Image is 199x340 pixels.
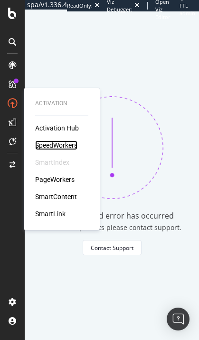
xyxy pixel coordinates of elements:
div: Contact Support [91,244,133,252]
button: Contact Support [83,240,142,255]
a: SmartLink [35,209,66,219]
div: An unexpected error has occurred [50,210,174,221]
a: Activation Hub [35,123,79,133]
a: PageWorkers [35,175,75,184]
div: ReadOnly: [67,2,93,10]
a: SpeedWorkers [35,140,77,150]
span: FTL admin [180,2,195,17]
a: SmartContent [35,192,77,201]
div: Open Intercom Messenger [167,308,190,330]
img: 370bne1z.png [61,96,163,199]
div: Activation [35,100,88,108]
div: If the issue persists please contact support. [42,223,181,232]
div: SmartIndex [35,158,69,167]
